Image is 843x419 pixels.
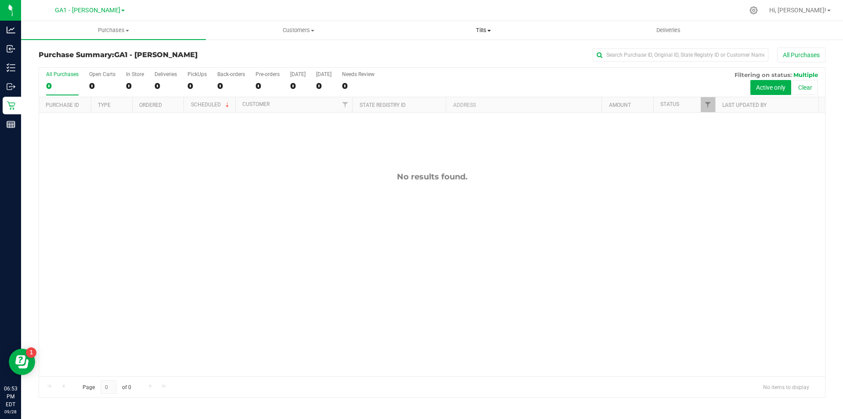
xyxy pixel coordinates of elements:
[4,385,17,408] p: 06:53 PM EDT
[290,81,306,91] div: 0
[748,6,759,15] div: Manage settings
[256,81,280,91] div: 0
[9,349,35,375] iframe: Resource center
[21,26,206,34] span: Purchases
[793,80,818,95] button: Clear
[593,48,768,62] input: Search Purchase ID, Original ID, State Registry ID or Customer Name...
[793,71,818,78] span: Multiple
[155,71,177,77] div: Deliveries
[701,97,715,112] a: Filter
[769,7,826,14] span: Hi, [PERSON_NAME]!
[391,21,576,40] a: Tills
[342,81,375,91] div: 0
[242,101,270,107] a: Customer
[316,71,331,77] div: [DATE]
[316,81,331,91] div: 0
[7,120,15,129] inline-svg: Reports
[55,7,120,14] span: GA1 - [PERSON_NAME]
[217,81,245,91] div: 0
[660,101,679,107] a: Status
[391,26,575,34] span: Tills
[342,71,375,77] div: Needs Review
[46,102,79,108] a: Purchase ID
[645,26,692,34] span: Deliveries
[206,26,390,34] span: Customers
[126,71,144,77] div: In Store
[256,71,280,77] div: Pre-orders
[46,81,79,91] div: 0
[360,102,406,108] a: State Registry ID
[139,102,162,108] a: Ordered
[155,81,177,91] div: 0
[187,71,207,77] div: PickUps
[4,408,17,415] p: 09/28
[609,102,631,108] a: Amount
[7,26,15,34] inline-svg: Analytics
[21,21,206,40] a: Purchases
[217,71,245,77] div: Back-orders
[338,97,352,112] a: Filter
[735,71,792,78] span: Filtering on status:
[7,44,15,53] inline-svg: Inbound
[446,97,602,113] th: Address
[46,71,79,77] div: All Purchases
[290,71,306,77] div: [DATE]
[756,380,816,393] span: No items to display
[89,81,115,91] div: 0
[576,21,761,40] a: Deliveries
[98,102,111,108] a: Type
[206,21,391,40] a: Customers
[191,102,231,108] a: Scheduled
[7,82,15,91] inline-svg: Outbound
[39,172,825,182] div: No results found.
[75,380,138,394] span: Page of 0
[114,51,198,59] span: GA1 - [PERSON_NAME]
[750,80,791,95] button: Active only
[7,63,15,72] inline-svg: Inventory
[26,347,36,358] iframe: Resource center unread badge
[89,71,115,77] div: Open Carts
[39,51,301,59] h3: Purchase Summary:
[777,47,825,62] button: All Purchases
[7,101,15,110] inline-svg: Retail
[126,81,144,91] div: 0
[187,81,207,91] div: 0
[722,102,767,108] a: Last Updated By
